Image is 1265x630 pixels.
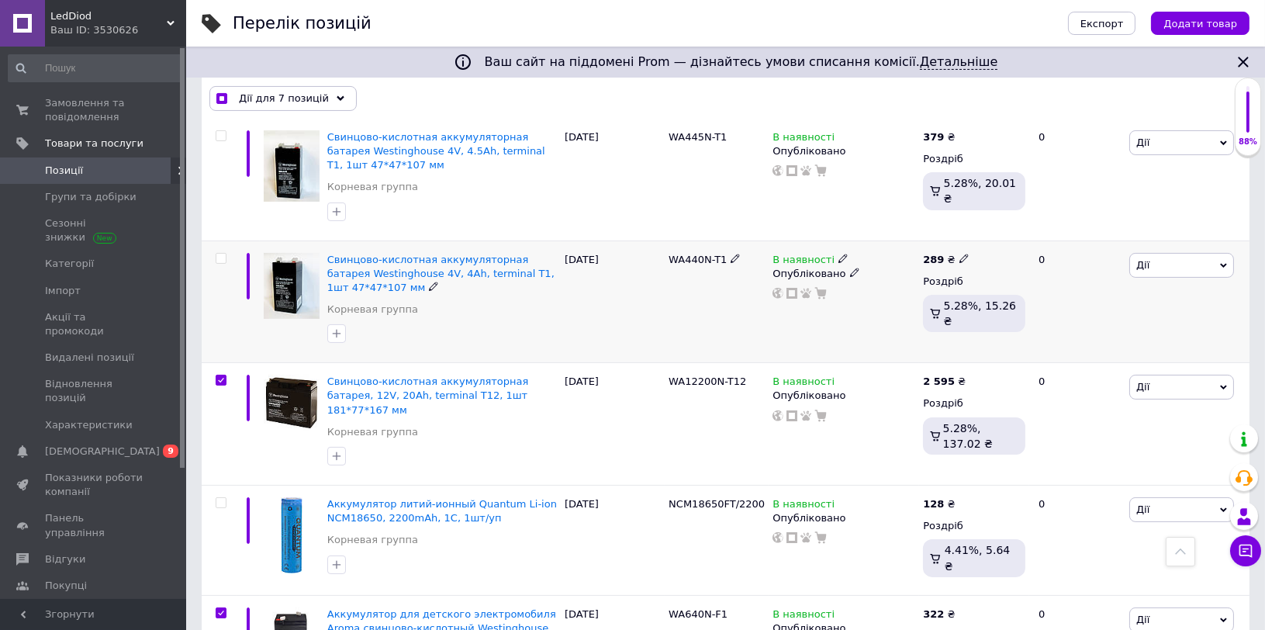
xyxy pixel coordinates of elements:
[669,131,727,143] span: WA445N-T1
[944,177,1016,205] span: 5.28%, 20.01 ₴
[45,310,143,338] span: Акції та промокоди
[923,376,955,387] b: 2 595
[45,96,143,124] span: Замовлення та повідомлення
[45,579,87,593] span: Покупці
[772,389,915,403] div: Опубліковано
[923,396,1025,410] div: Роздріб
[1029,241,1125,363] div: 0
[923,497,955,511] div: ₴
[1029,486,1125,596] div: 0
[669,608,728,620] span: WA640N-F1
[327,254,555,293] a: Свинцово-кислотная аккумуляторная батарея Westinghouse 4V, 4Ah, terminal T1, 1шт 47*47*107 мм
[772,254,835,270] span: В наявності
[1080,18,1124,29] span: Експорт
[45,445,160,459] span: [DEMOGRAPHIC_DATA]
[923,608,944,620] b: 322
[45,351,134,365] span: Видалені позиції
[772,144,915,158] div: Опубліковано
[1136,614,1149,625] span: Дії
[264,375,320,431] img: Свинцово-кислотная аккумуляторная батарея, 12V, 20Ah, terminal T12, 1шт 181*77*167 мм
[45,471,143,499] span: Показники роботи компанії
[920,54,998,70] a: Детальніше
[772,511,915,525] div: Опубліковано
[45,552,85,566] span: Відгуки
[1236,137,1260,147] div: 88%
[923,498,944,510] b: 128
[669,254,727,265] span: WA440N-T1
[669,498,765,510] span: NCM18650FT/2200
[772,131,835,147] span: В наявності
[1136,381,1149,393] span: Дії
[45,284,81,298] span: Імпорт
[772,267,915,281] div: Опубліковано
[1068,12,1136,35] button: Експорт
[1136,259,1149,271] span: Дії
[264,130,320,202] img: Свинцово-кислотная аккумуляторная батарея Westinghouse 4V, 4.5Ah, terminal T1, 1шт 47*47*107 мм
[45,164,83,178] span: Позиції
[50,9,167,23] span: LedDiod
[943,422,993,450] span: 5.28%, 137.02 ₴
[45,216,143,244] span: Сезонні знижки
[923,375,966,389] div: ₴
[561,363,665,486] div: [DATE]
[45,511,143,539] span: Панель управління
[45,377,143,405] span: Відновлення позицій
[923,130,955,144] div: ₴
[923,253,969,267] div: ₴
[561,241,665,363] div: [DATE]
[8,54,182,82] input: Пошук
[327,376,529,415] a: Свинцово-кислотная аккумуляторная батарея, 12V, 20Ah, terminal T12, 1шт 181*77*167 мм
[485,54,998,70] span: Ваш сайт на піддомені Prom — дізнайтесь умови списання комісії.
[923,275,1025,289] div: Роздріб
[1136,137,1149,148] span: Дії
[1029,118,1125,241] div: 0
[944,299,1016,327] span: 5.28%, 15.26 ₴
[163,445,178,458] span: 9
[45,257,94,271] span: Категорії
[1234,53,1253,71] svg: Закрити
[669,376,746,387] span: WA12200N-T12
[281,497,302,573] img: Аккумулятор литий-ионный Quantum Li-ion NCM18650, 2200mAh, 1С, 1шт/уп
[233,16,372,32] div: Перелік позицій
[327,533,418,547] a: Корневая группа
[772,376,835,392] span: В наявності
[264,253,320,320] img: Свинцово-кислотная аккумуляторная батарея Westinghouse 4V, 4Ah, terminal T1, 1шт 47*47*107 мм
[772,498,835,514] span: В наявності
[923,152,1025,166] div: Роздріб
[1136,504,1149,515] span: Дії
[923,607,955,621] div: ₴
[45,190,137,204] span: Групи та добірки
[45,418,133,432] span: Характеристики
[1163,18,1237,29] span: Додати товар
[1151,12,1249,35] button: Додати товар
[45,137,143,151] span: Товари та послуги
[1029,363,1125,486] div: 0
[561,486,665,596] div: [DATE]
[327,180,418,194] a: Корневая группа
[772,608,835,625] span: В наявності
[327,425,418,439] a: Корневая группа
[1230,535,1261,566] button: Чат з покупцем
[923,254,944,265] b: 289
[923,131,944,143] b: 379
[945,544,1011,572] span: 4.41%, 5.64 ₴
[50,23,186,37] div: Ваш ID: 3530626
[561,118,665,241] div: [DATE]
[923,519,1025,533] div: Роздріб
[327,498,557,524] a: Аккумулятор литий-ионный Quantum Li-ion NCM18650, 2200mAh, 1С, 1шт/уп
[239,92,329,106] span: Дії для 7 позицій
[327,303,418,317] a: Корневая группа
[327,131,545,171] a: Свинцово-кислотная аккумуляторная батарея Westinghouse 4V, 4.5Ah, terminal T1, 1шт 47*47*107 мм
